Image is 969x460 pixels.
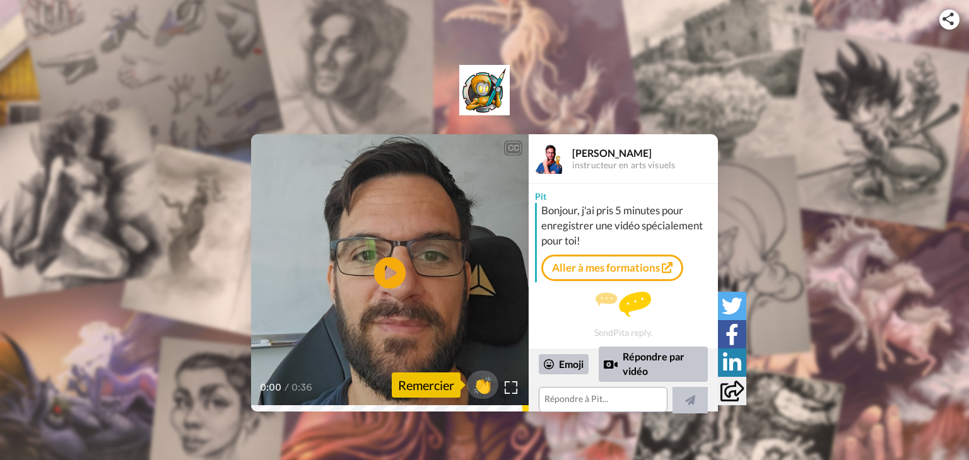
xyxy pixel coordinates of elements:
a: Aller à mes formations [541,255,683,281]
span: 0:00 [260,380,282,395]
img: Full screen [505,381,517,394]
button: 👏 [467,371,498,399]
img: logo [459,65,510,115]
div: [PERSON_NAME] [572,147,717,159]
div: Reply by Video [604,357,618,372]
div: Répondre par vidéo [599,347,708,381]
div: Bonjour, j'ai pris 5 minutes pour enregistrer une vidéo spécialement pour toi! [541,203,715,248]
div: Pit [529,184,718,203]
img: ic_share.svg [943,13,954,25]
span: / [285,380,289,395]
span: 0:36 [291,380,314,395]
img: message.svg [596,292,651,317]
div: Send Pit a reply. [529,287,718,342]
div: Emoji [539,354,589,374]
img: Profile Image [536,144,566,174]
div: Remercier [392,372,461,398]
div: CC [505,142,521,154]
div: instructeur en arts visuels [572,160,717,171]
span: 👏 [467,375,498,395]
